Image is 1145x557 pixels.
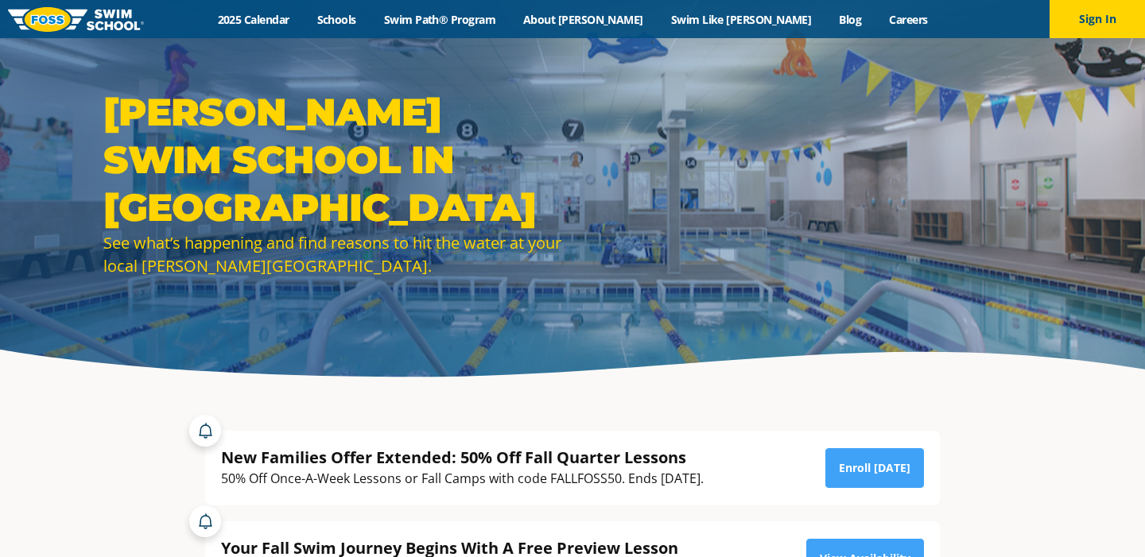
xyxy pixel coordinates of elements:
[303,12,370,27] a: Schools
[8,7,144,32] img: FOSS Swim School Logo
[657,12,825,27] a: Swim Like [PERSON_NAME]
[221,447,704,468] div: New Families Offer Extended: 50% Off Fall Quarter Lessons
[510,12,658,27] a: About [PERSON_NAME]
[825,12,875,27] a: Blog
[221,468,704,489] div: 50% Off Once-A-Week Lessons or Fall Camps with code FALLFOSS50. Ends [DATE].
[825,448,924,488] a: Enroll [DATE]
[370,12,509,27] a: Swim Path® Program
[204,12,303,27] a: 2025 Calendar
[103,88,565,231] h1: [PERSON_NAME] Swim School in [GEOGRAPHIC_DATA]
[103,231,565,277] div: See what’s happening and find reasons to hit the water at your local [PERSON_NAME][GEOGRAPHIC_DATA].
[875,12,941,27] a: Careers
